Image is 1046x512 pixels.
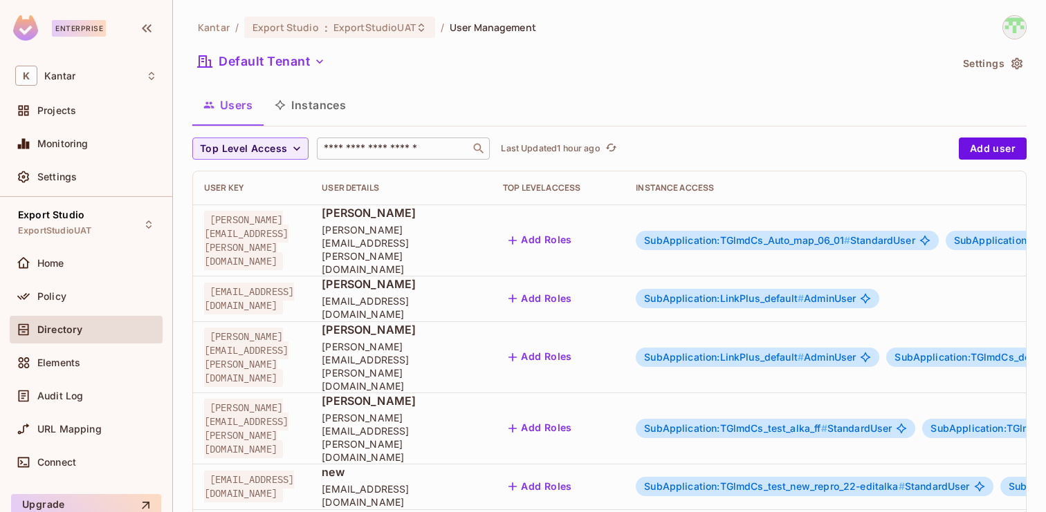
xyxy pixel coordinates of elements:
[200,140,287,158] span: Top Level Access
[821,422,827,434] span: #
[605,142,617,155] span: refresh
[18,225,91,236] span: ExportStudioUAT
[37,291,66,302] span: Policy
[322,482,481,509] span: [EMAIL_ADDRESS][DOMAIN_NAME]
[644,235,915,246] span: StandardUser
[503,346,578,368] button: Add Roles
[198,21,230,34] span: the active workspace
[333,21,416,34] span: ExportStudioUAT
[798,292,804,304] span: #
[644,423,892,434] span: StandardUser
[37,457,76,468] span: Connect
[644,481,969,492] span: StandardUser
[322,276,481,292] span: [PERSON_NAME]
[204,399,288,458] span: [PERSON_NAME][EMAIL_ADDRESS][PERSON_NAME][DOMAIN_NAME]
[204,283,294,314] span: [EMAIL_ADDRESS][DOMAIN_NAME]
[644,234,850,246] span: SubApplication:TGlmdCs_Auto_map_06_01
[322,393,481,408] span: [PERSON_NAME]
[13,15,38,41] img: SReyMgAAAABJRU5ErkJggg==
[957,53,1027,75] button: Settings
[253,21,319,34] span: Export Studio
[52,20,106,37] div: Enterprise
[441,21,444,34] li: /
[322,322,481,337] span: [PERSON_NAME]
[644,480,905,492] span: SubApplication:TGlmdCs_test_new_repro_22-editalka
[192,138,309,160] button: Top Level Access
[15,66,37,86] span: K
[44,70,75,82] span: Workspace: Kantar
[501,143,600,154] p: Last Updated 1 hour ago
[37,424,102,435] span: URL Mapping
[959,138,1027,160] button: Add user
[18,209,84,220] span: Export Studio
[204,328,288,387] span: [PERSON_NAME][EMAIL_ADDRESS][PERSON_NAME][DOMAIN_NAME]
[264,88,357,122] button: Instances
[503,417,578,439] button: Add Roles
[503,287,578,310] button: Add Roles
[322,294,481,321] span: [EMAIL_ADDRESS][DOMAIN_NAME]
[644,422,827,434] span: SubApplication:TGlmdCs_test_alka_ff
[322,182,481,193] div: User Details
[450,21,536,34] span: User Management
[204,211,288,270] span: [PERSON_NAME][EMAIL_ADDRESS][PERSON_NAME][DOMAIN_NAME]
[37,105,76,116] span: Projects
[37,357,80,368] span: Elements
[37,258,64,269] span: Home
[204,471,294,502] span: [EMAIL_ADDRESS][DOMAIN_NAME]
[37,138,89,149] span: Monitoring
[235,21,239,34] li: /
[204,182,300,193] div: User Key
[899,480,905,492] span: #
[844,234,850,246] span: #
[644,292,804,304] span: SubApplication:LinkPlus_default
[37,324,82,335] span: Directory
[644,352,856,363] span: AdminUser
[192,88,264,122] button: Users
[644,351,804,363] span: SubApplication:LinkPlus_default
[503,182,614,193] div: Top Level Access
[322,340,481,392] span: [PERSON_NAME][EMAIL_ADDRESS][PERSON_NAME][DOMAIN_NAME]
[322,464,481,480] span: new
[322,205,481,220] span: [PERSON_NAME]
[37,171,77,182] span: Settings
[600,140,620,157] span: Click to refresh data
[322,223,481,276] span: [PERSON_NAME][EMAIL_ADDRESS][PERSON_NAME][DOMAIN_NAME]
[798,351,804,363] span: #
[503,229,578,252] button: Add Roles
[1003,16,1026,39] img: Devesh.Kumar@Kantar.com
[322,411,481,464] span: [PERSON_NAME][EMAIL_ADDRESS][PERSON_NAME][DOMAIN_NAME]
[603,140,620,157] button: refresh
[37,390,83,401] span: Audit Log
[644,293,856,304] span: AdminUser
[324,22,329,33] span: :
[192,50,331,73] button: Default Tenant
[503,475,578,497] button: Add Roles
